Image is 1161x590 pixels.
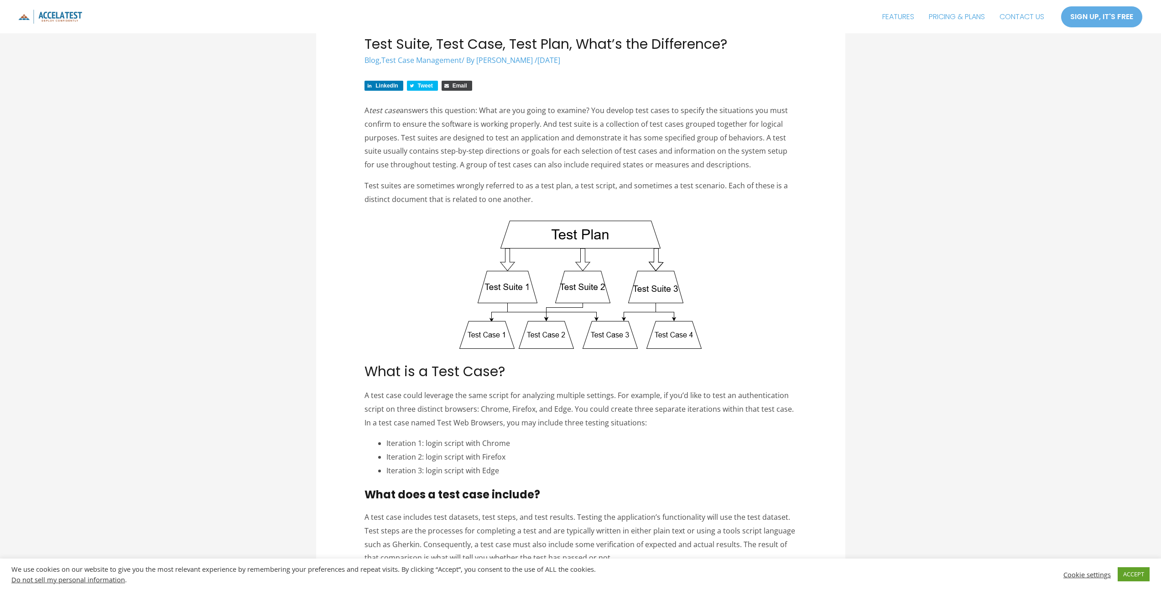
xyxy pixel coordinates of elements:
div: / By / [364,55,797,66]
li: Iteration 2: login script with Firefox [386,450,797,464]
div: . [11,575,808,584]
span: [PERSON_NAME] [476,55,533,65]
span: LinkedIn [375,83,398,89]
span: Email [453,83,467,89]
h2: What is a Test Case? [364,363,797,380]
span: [DATE] [537,55,560,65]
img: Test Plan, Test Suite, Test Case Diagram [459,221,702,349]
a: Cookie settings [1063,570,1111,579]
a: PRICING & PLANS [922,5,992,28]
li: Iteration 3: login script with Edge [386,464,797,478]
p: Test suites are sometimes wrongly referred to as a test plan, a test script, and sometimes a test... [364,179,797,206]
li: Iteration 1: login script with Chrome [386,437,797,450]
a: Share on LinkedIn [364,81,403,91]
img: icon [18,10,82,24]
h3: What does a test case include? [364,488,797,502]
span: , [364,55,462,65]
a: Share via Email [442,81,472,91]
a: [PERSON_NAME] [476,55,535,65]
a: CONTACT US [992,5,1052,28]
h1: Test Suite, Test Case, Test Plan, What’s the Difference? [364,36,797,52]
a: Do not sell my personal information [11,575,125,584]
a: Share on Twitter [407,81,438,91]
p: A answers this question: What are you going to examine? You develop test cases to specify the sit... [364,104,797,172]
nav: Site Navigation [875,5,1052,28]
a: Test Case Management [381,55,462,65]
p: A test case includes test datasets, test steps, and test results. Testing the application’s funct... [364,511,797,565]
em: test case [369,105,400,115]
span: Tweet [418,83,433,89]
a: Blog [364,55,380,65]
a: SIGN UP, IT'S FREE [1061,6,1143,28]
a: FEATURES [875,5,922,28]
p: A test case could leverage the same script for analyzing multiple settings. For example, if you’d... [364,389,797,430]
a: ACCEPT [1118,567,1150,581]
div: We use cookies on our website to give you the most relevant experience by remembering your prefer... [11,565,808,584]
